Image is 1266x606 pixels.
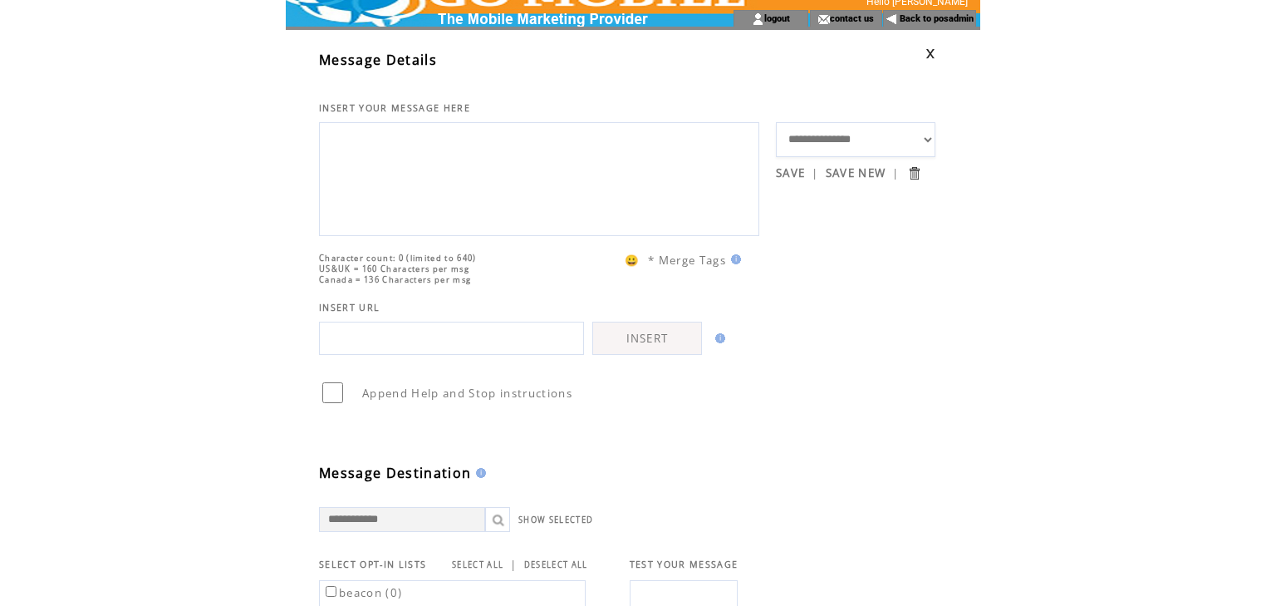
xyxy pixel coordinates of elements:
[886,12,898,26] img: backArrow.gif
[524,559,588,570] a: DESELECT ALL
[319,302,380,313] span: INSERT URL
[319,264,469,274] span: US&UK = 160 Characters per msg
[592,322,702,355] a: INSERT
[776,165,805,180] a: SAVE
[319,559,426,570] span: SELECT OPT-IN LISTS
[362,386,572,401] span: Append Help and Stop instructions
[630,559,738,570] span: TEST YOUR MESSAGE
[319,274,471,285] span: Canada = 136 Characters per msg
[830,12,874,23] a: contact us
[326,586,336,597] input: beacon (0)
[752,12,764,26] img: account_icon.gif
[452,559,503,570] a: SELECT ALL
[892,165,899,180] span: |
[648,253,726,268] span: * Merge Tags
[322,585,402,600] label: beacon (0)
[319,102,470,114] span: INSERT YOUR MESSAGE HERE
[900,13,974,24] a: Back to posadmin
[471,468,486,478] img: help.gif
[906,165,922,181] input: Submit
[710,333,725,343] img: help.gif
[625,253,640,268] span: 😀
[817,12,830,26] img: contact_us_icon.gif
[510,557,517,572] span: |
[518,515,593,525] a: SHOW SELECTED
[319,464,471,482] span: Message Destination
[764,12,790,23] a: logout
[726,254,741,264] img: help.gif
[319,253,477,264] span: Character count: 0 (limited to 640)
[319,51,437,69] span: Message Details
[812,165,818,180] span: |
[826,165,886,180] a: SAVE NEW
